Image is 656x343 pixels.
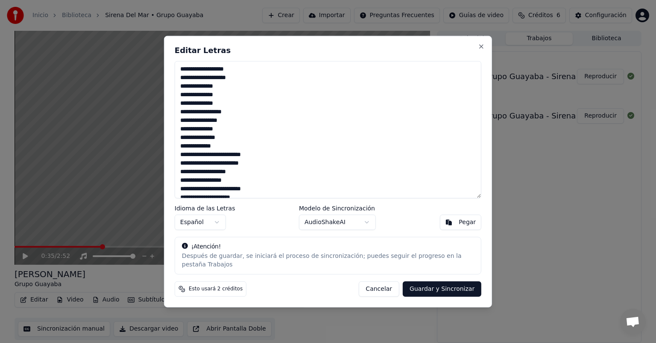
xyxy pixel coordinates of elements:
h2: Editar Letras [175,47,481,54]
button: Guardar y Sincronizar [403,281,481,296]
div: ¡Atención! [182,242,474,251]
span: Esto usará 2 créditos [189,285,243,292]
div: Después de guardar, se iniciará el proceso de sincronización; puedes seguir el progreso en la pes... [182,251,474,269]
div: Pegar [459,218,476,226]
button: Cancelar [358,281,399,296]
button: Pegar [439,214,481,230]
label: Idioma de las Letras [175,205,235,211]
label: Modelo de Sincronización [299,205,376,211]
